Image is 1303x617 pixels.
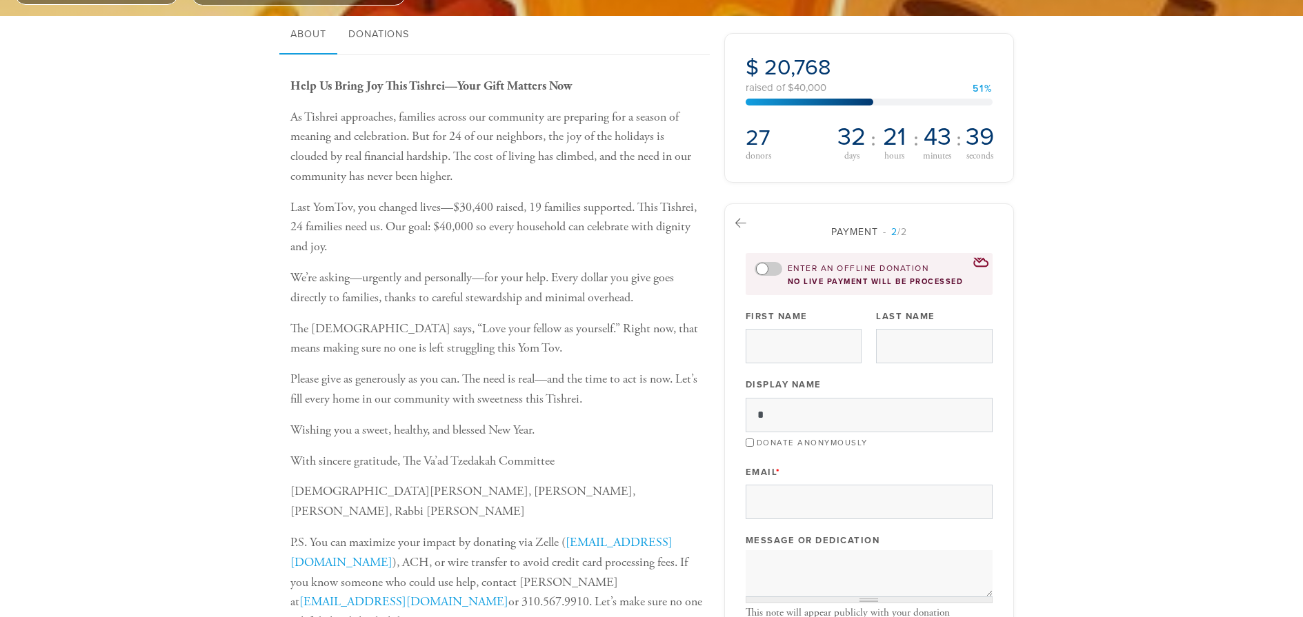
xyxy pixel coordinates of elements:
[973,84,993,94] div: 51%
[913,128,919,150] span: :
[837,125,866,150] span: 32
[884,152,904,161] span: hours
[924,125,951,150] span: 43
[746,125,830,151] h2: 27
[746,83,993,93] div: raised of $40,000
[764,54,831,81] span: 20,768
[290,452,703,472] p: With sincere gratitude, The Va’ad Tzedakah Committee
[746,151,830,161] div: donors
[290,482,703,522] p: [DEMOGRAPHIC_DATA][PERSON_NAME], [PERSON_NAME], [PERSON_NAME], Rabbi [PERSON_NAME]
[923,152,951,161] span: minutes
[956,128,962,150] span: :
[290,78,572,94] b: Help Us Bring Joy This Tishrei—Your Gift Matters Now
[746,534,880,547] label: Message or dedication
[337,16,420,54] a: Donations
[290,421,703,441] p: Wishing you a sweet, healthy, and blessed New Year.
[871,128,876,150] span: :
[299,594,508,609] a: [EMAIL_ADDRESS][DOMAIN_NAME]
[290,370,703,409] p: Please give as generously as you can. The need is real—and the time to act is now. Let’s fill eve...
[290,198,703,257] p: Last YomTov, you changed lives—$30,400 raised, 19 families supported. This Tishrei, 24 families n...
[883,226,907,238] span: /2
[746,54,759,81] span: $
[746,225,993,239] div: Payment
[755,277,984,286] div: no live payment will be processed
[883,125,906,150] span: 21
[746,378,822,391] label: Display Name
[788,263,929,274] label: Enter an offline donation
[966,152,993,161] span: seconds
[776,467,781,478] span: This field is required.
[746,310,808,323] label: First Name
[891,226,897,238] span: 2
[746,466,781,478] label: Email
[966,125,994,150] span: 39
[757,438,868,447] label: Donate Anonymously
[290,108,703,187] p: As Tishrei approaches, families across our community are preparing for a season of meaning and ce...
[290,534,673,570] a: [EMAIL_ADDRESS][DOMAIN_NAME]
[876,310,935,323] label: Last Name
[290,268,703,308] p: We’re asking—urgently and personally—for your help. Every dollar you give goes directly to famili...
[290,319,703,359] p: The [DEMOGRAPHIC_DATA] says, “Love your fellow as yourself.” Right now, that means making sure no...
[279,16,337,54] a: About
[844,152,859,161] span: days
